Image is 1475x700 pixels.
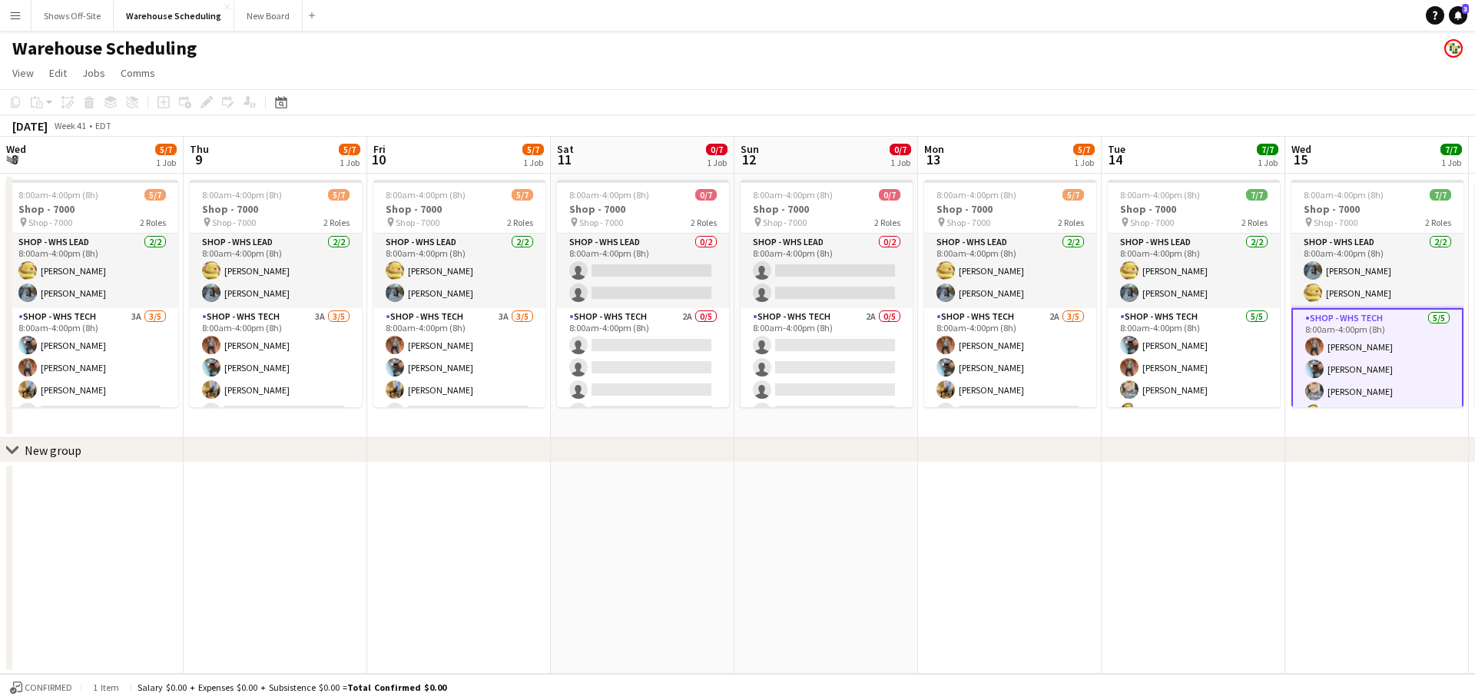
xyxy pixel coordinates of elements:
[25,443,81,458] div: New group
[1108,234,1280,308] app-card-role: Shop - WHS Lead2/28:00am-4:00pm (8h)[PERSON_NAME][PERSON_NAME]
[1291,142,1311,156] span: Wed
[741,180,913,407] div: 8:00am-4:00pm (8h)0/7Shop - 7000 Shop - 70002 RolesShop - WHS Lead0/28:00am-4:00pm (8h) Shop - WH...
[190,142,209,156] span: Thu
[6,234,178,308] app-card-role: Shop - WHS Lead2/28:00am-4:00pm (8h)[PERSON_NAME][PERSON_NAME]
[890,144,911,155] span: 0/7
[922,151,944,168] span: 13
[557,180,729,407] app-job-card: 8:00am-4:00pm (8h)0/7Shop - 7000 Shop - 70002 RolesShop - WHS Lead0/28:00am-4:00pm (8h) Shop - WH...
[691,217,717,228] span: 2 Roles
[1130,217,1174,228] span: Shop - 7000
[323,217,350,228] span: 2 Roles
[373,142,386,156] span: Fri
[144,189,166,201] span: 5/7
[1441,157,1461,168] div: 1 Job
[1430,189,1451,201] span: 7/7
[695,189,717,201] span: 0/7
[25,682,72,693] span: Confirmed
[1258,157,1278,168] div: 1 Job
[706,144,728,155] span: 0/7
[753,189,833,201] span: 8:00am-4:00pm (8h)
[373,234,545,308] app-card-role: Shop - WHS Lead2/28:00am-4:00pm (8h)[PERSON_NAME][PERSON_NAME]
[924,142,944,156] span: Mon
[924,308,1096,450] app-card-role: Shop - WHS Tech2A3/58:00am-4:00pm (8h)[PERSON_NAME][PERSON_NAME][PERSON_NAME]
[6,63,40,83] a: View
[43,63,73,83] a: Edit
[874,217,900,228] span: 2 Roles
[1108,202,1280,216] h3: Shop - 7000
[555,151,574,168] span: 11
[924,180,1096,407] app-job-card: 8:00am-4:00pm (8h)5/7Shop - 7000 Shop - 70002 RolesShop - WHS Lead2/28:00am-4:00pm (8h)[PERSON_NA...
[1120,189,1200,201] span: 8:00am-4:00pm (8h)
[557,202,729,216] h3: Shop - 7000
[202,189,282,201] span: 8:00am-4:00pm (8h)
[12,66,34,80] span: View
[373,308,545,450] app-card-role: Shop - WHS Tech3A3/58:00am-4:00pm (8h)[PERSON_NAME][PERSON_NAME][PERSON_NAME]
[373,202,545,216] h3: Shop - 7000
[1289,151,1311,168] span: 15
[1291,308,1463,453] app-card-role: Shop - WHS Tech5/58:00am-4:00pm (8h)[PERSON_NAME][PERSON_NAME][PERSON_NAME]
[763,217,807,228] span: Shop - 7000
[18,189,98,201] span: 8:00am-4:00pm (8h)
[1108,142,1125,156] span: Tue
[371,151,386,168] span: 10
[1058,217,1084,228] span: 2 Roles
[386,189,466,201] span: 8:00am-4:00pm (8h)
[156,157,176,168] div: 1 Job
[6,180,178,407] app-job-card: 8:00am-4:00pm (8h)5/7Shop - 7000 Shop - 70002 RolesShop - WHS Lead2/28:00am-4:00pm (8h)[PERSON_NA...
[28,217,72,228] span: Shop - 7000
[557,308,729,450] app-card-role: Shop - WHS Tech2A0/58:00am-4:00pm (8h)
[1108,180,1280,407] app-job-card: 8:00am-4:00pm (8h)7/7Shop - 7000 Shop - 70002 RolesShop - WHS Lead2/28:00am-4:00pm (8h)[PERSON_NA...
[557,234,729,308] app-card-role: Shop - WHS Lead0/28:00am-4:00pm (8h)
[1246,189,1268,201] span: 7/7
[1105,151,1125,168] span: 14
[1241,217,1268,228] span: 2 Roles
[396,217,439,228] span: Shop - 7000
[879,189,900,201] span: 0/7
[1291,180,1463,407] app-job-card: 8:00am-4:00pm (8h)7/7Shop - 7000 Shop - 70002 RolesShop - WHS Lead2/28:00am-4:00pm (8h)[PERSON_NA...
[8,679,75,696] button: Confirmed
[579,217,623,228] span: Shop - 7000
[4,151,26,168] span: 8
[76,63,111,83] a: Jobs
[114,1,234,31] button: Warehouse Scheduling
[1073,144,1095,155] span: 5/7
[347,682,446,693] span: Total Confirmed $0.00
[187,151,209,168] span: 9
[741,308,913,450] app-card-role: Shop - WHS Tech2A0/58:00am-4:00pm (8h)
[569,189,649,201] span: 8:00am-4:00pm (8h)
[155,144,177,155] span: 5/7
[507,217,533,228] span: 2 Roles
[1314,217,1357,228] span: Shop - 7000
[1462,4,1469,14] span: 3
[741,234,913,308] app-card-role: Shop - WHS Lead0/28:00am-4:00pm (8h)
[340,157,360,168] div: 1 Job
[557,142,574,156] span: Sat
[6,142,26,156] span: Wed
[890,157,910,168] div: 1 Job
[95,120,111,131] div: EDT
[328,189,350,201] span: 5/7
[741,202,913,216] h3: Shop - 7000
[12,118,48,134] div: [DATE]
[373,180,545,407] app-job-card: 8:00am-4:00pm (8h)5/7Shop - 7000 Shop - 70002 RolesShop - WHS Lead2/28:00am-4:00pm (8h)[PERSON_NA...
[946,217,990,228] span: Shop - 7000
[1062,189,1084,201] span: 5/7
[523,157,543,168] div: 1 Job
[1304,189,1384,201] span: 8:00am-4:00pm (8h)
[6,308,178,450] app-card-role: Shop - WHS Tech3A3/58:00am-4:00pm (8h)[PERSON_NAME][PERSON_NAME][PERSON_NAME]
[936,189,1016,201] span: 8:00am-4:00pm (8h)
[522,144,544,155] span: 5/7
[31,1,114,31] button: Shows Off-Site
[212,217,256,228] span: Shop - 7000
[1440,144,1462,155] span: 7/7
[140,217,166,228] span: 2 Roles
[6,202,178,216] h3: Shop - 7000
[121,66,155,80] span: Comms
[190,180,362,407] app-job-card: 8:00am-4:00pm (8h)5/7Shop - 7000 Shop - 70002 RolesShop - WHS Lead2/28:00am-4:00pm (8h)[PERSON_NA...
[190,308,362,450] app-card-role: Shop - WHS Tech3A3/58:00am-4:00pm (8h)[PERSON_NAME][PERSON_NAME][PERSON_NAME]
[82,66,105,80] span: Jobs
[138,682,446,693] div: Salary $0.00 + Expenses $0.00 + Subsistence $0.00 =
